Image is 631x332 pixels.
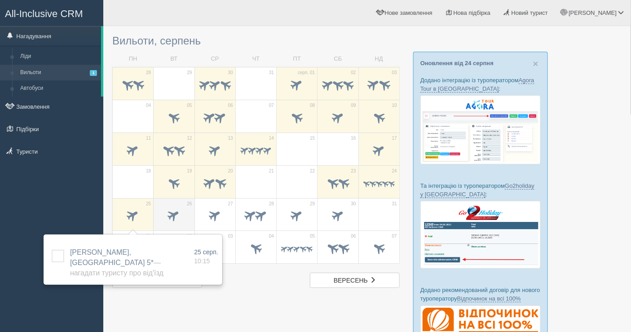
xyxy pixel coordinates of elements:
span: серп. 01 [298,70,315,76]
td: НД [358,51,399,67]
span: 19 [187,168,192,174]
a: Оновлення від 24 серпня [420,60,494,66]
span: Нова підбірка [454,9,491,16]
a: Вильоти1 [16,65,101,81]
span: 06 [228,102,233,109]
a: Go2holiday у [GEOGRAPHIC_DATA] [420,182,534,198]
a: All-Inclusive CRM [0,0,103,25]
a: Автобуси [16,80,101,97]
span: 31 [392,201,397,207]
span: 15 [310,135,315,142]
span: 27 [228,201,233,207]
span: — Нагадати туристу про від'їзд [70,259,163,277]
span: 13 [228,135,233,142]
span: 03 [392,70,397,76]
span: 02 [187,233,192,239]
span: вер. 01 [136,233,151,239]
td: ПТ [277,51,318,67]
td: СР [194,51,235,67]
a: Ліди [16,49,101,65]
span: 30 [351,201,356,207]
a: Agora Tour в [GEOGRAPHIC_DATA] [420,77,534,93]
p: Додано інтеграцію із туроператором : [420,76,541,93]
img: agora-tour-%D0%B7%D0%B0%D1%8F%D0%B2%D0%BA%D0%B8-%D1%81%D1%80%D0%BC-%D0%B4%D0%BB%D1%8F-%D1%82%D1%8... [420,95,541,164]
a: вересень [310,273,400,288]
span: 31 [269,70,274,76]
span: 29 [310,201,315,207]
span: 24 [392,168,397,174]
span: 26 [187,201,192,207]
span: 05 [310,233,315,239]
span: 1 [90,70,97,76]
button: Close [533,59,538,68]
span: 07 [392,233,397,239]
span: [PERSON_NAME] [569,9,617,16]
span: 30 [228,70,233,76]
img: go2holiday-bookings-crm-for-travel-agency.png [420,201,541,269]
td: ПН [113,51,154,67]
span: 20 [228,168,233,174]
span: All-Inclusive CRM [5,8,83,19]
a: 25 серп. 10:15 [194,248,218,266]
span: вересень [334,277,368,284]
td: ВТ [154,51,194,67]
span: 10 [392,102,397,109]
span: 25 [146,201,151,207]
span: [PERSON_NAME], [GEOGRAPHIC_DATA] 5* [70,248,163,277]
span: 21 [269,168,274,174]
span: × [533,58,538,69]
span: 06 [351,233,356,239]
span: 17 [392,135,397,142]
span: 08 [310,102,315,109]
a: [PERSON_NAME], [GEOGRAPHIC_DATA] 5*— Нагадати туристу про від'їзд [70,248,163,277]
span: 10:15 [194,257,210,265]
p: Додано рекомендований договір для нового туроператору [420,286,541,303]
span: 28 [269,201,274,207]
span: Нове замовлення [385,9,432,16]
span: 25 серп. [194,248,218,256]
td: СБ [318,51,358,67]
span: 18 [146,168,151,174]
span: Новий турист [512,9,548,16]
span: 03 [228,233,233,239]
span: 12 [187,135,192,142]
span: 16 [351,135,356,142]
span: 28 [146,70,151,76]
span: 29 [187,70,192,76]
a: Відпочинок на всі 100% [457,295,521,302]
span: 04 [269,233,274,239]
p: Та інтеграцію із туроператором : [420,181,541,199]
span: 22 [310,168,315,174]
span: 02 [351,70,356,76]
span: 09 [351,102,356,109]
span: 23 [351,168,356,174]
span: 11 [146,135,151,142]
span: 14 [269,135,274,142]
span: 04 [146,102,151,109]
span: 05 [187,102,192,109]
td: ЧТ [235,51,276,67]
span: 07 [269,102,274,109]
h3: Вильоти, серпень [112,35,400,47]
